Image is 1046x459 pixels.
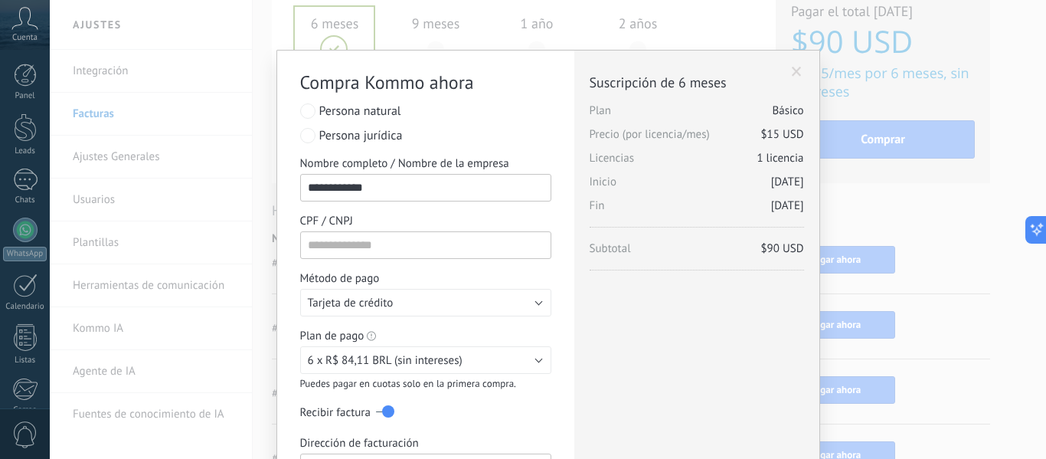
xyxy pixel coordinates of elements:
[590,74,804,91] span: Suscripción de 6 meses
[771,198,804,213] span: [DATE]
[300,436,551,451] label: Dirección de facturación
[300,214,551,228] label: CPF / CNPJ
[590,175,804,198] span: Inicio
[590,241,804,265] span: Subtotal
[3,356,47,366] div: Listas
[590,127,804,151] span: Precio (por licencia/mes)
[3,146,47,156] div: Leads
[3,247,47,261] div: WhatsApp
[300,103,551,119] label: Persona natural
[300,329,364,343] label: Plan de pago
[300,128,551,143] label: Persona jurídica
[300,405,371,420] span: Recibir factura
[3,405,47,415] div: Correo
[319,128,403,143] span: Persona jurídica
[3,91,47,101] div: Panel
[771,175,804,189] span: [DATE]
[308,296,394,310] span: Tarjeta de crédito
[3,195,47,205] div: Chats
[757,151,803,166] span: 1 licencia
[590,151,804,175] span: Licencias
[12,33,38,43] span: Cuenta
[300,289,551,316] button: Tarjeta de crédito
[308,353,463,368] span: 6 x R$ 84,11 BRL (sin intereses)
[590,103,804,127] span: Plan
[300,377,551,390] p: Puedes pagar en cuotas solo en la primera compra.
[300,271,551,286] label: Método de pago
[300,156,551,171] label: Nombre completo / Nombre de la empresa
[590,198,804,222] span: Fin
[760,241,803,256] span: $90 USD
[760,127,803,142] span: $15 USD
[3,302,47,312] div: Calendario
[300,74,536,92] h2: Compra Kommo ahora
[319,103,401,119] span: Persona natural
[773,103,804,118] span: Básico
[300,346,551,374] button: 6 x R$ 84,11 BRL (sin intereses)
